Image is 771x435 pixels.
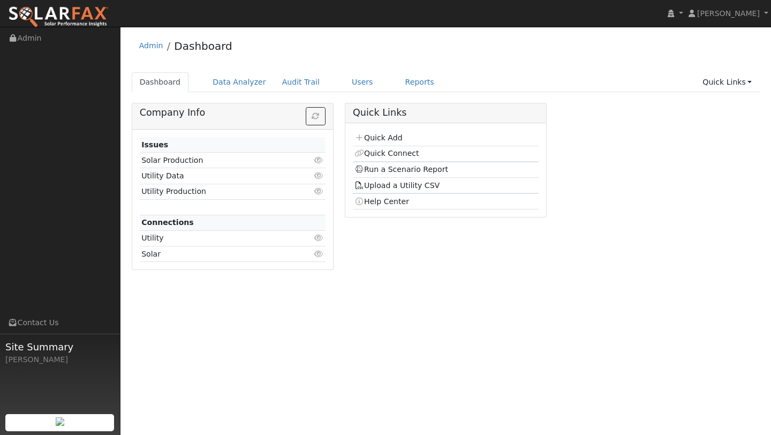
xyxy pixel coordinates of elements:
a: Help Center [354,197,409,206]
i: Click to view [314,187,324,195]
h5: Quick Links [353,107,539,118]
span: [PERSON_NAME] [697,9,760,18]
a: Quick Add [354,133,402,142]
td: Utility [140,230,296,246]
td: Utility Data [140,168,296,184]
a: Reports [397,72,442,92]
i: Click to view [314,156,324,164]
a: Users [344,72,381,92]
span: Site Summary [5,340,115,354]
a: Dashboard [174,40,232,52]
i: Click to view [314,172,324,179]
strong: Issues [141,140,168,149]
a: Audit Trail [274,72,328,92]
td: Utility Production [140,184,296,199]
i: Click to view [314,234,324,242]
strong: Connections [141,218,194,227]
a: Data Analyzer [205,72,274,92]
a: Quick Connect [354,149,419,157]
a: Run a Scenario Report [354,165,448,174]
i: Click to view [314,250,324,258]
td: Solar [140,246,296,262]
a: Dashboard [132,72,189,92]
div: [PERSON_NAME] [5,354,115,365]
h5: Company Info [140,107,326,118]
a: Admin [139,41,163,50]
img: retrieve [56,417,64,426]
a: Quick Links [694,72,760,92]
td: Solar Production [140,153,296,168]
img: SolarFax [8,6,109,28]
a: Upload a Utility CSV [354,181,440,190]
